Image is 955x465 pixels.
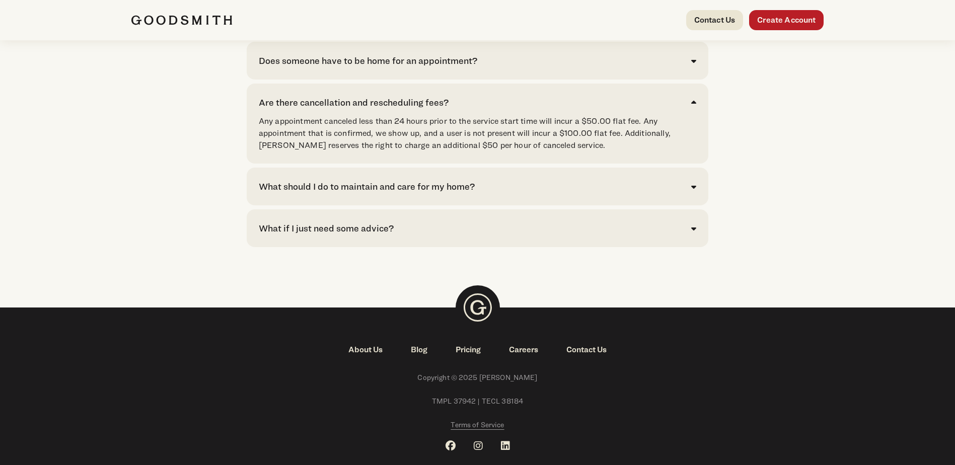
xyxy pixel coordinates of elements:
[259,96,449,109] div: Are there cancellation and rescheduling fees?
[259,221,394,235] div: What if I just need some advice?
[451,419,504,431] a: Terms of Service
[131,372,824,383] span: Copyright © 2025 [PERSON_NAME]
[259,115,696,151] p: Any appointment canceled less than 24 hours prior to the service start time will incur a $50.00 f...
[686,10,744,30] a: Contact Us
[259,180,475,193] div: What should I do to maintain and care for my home?
[259,54,477,67] div: Does someone have to be home for an appointment?
[456,285,500,330] img: Goodsmith Logo
[397,344,442,356] a: Blog
[131,15,232,25] img: Goodsmith
[442,344,495,356] a: Pricing
[451,420,504,429] span: Terms of Service
[749,10,824,30] a: Create Account
[131,396,824,407] span: TMPL 37942 | TECL 38184
[334,344,397,356] a: About Us
[552,344,621,356] a: Contact Us
[495,344,552,356] a: Careers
